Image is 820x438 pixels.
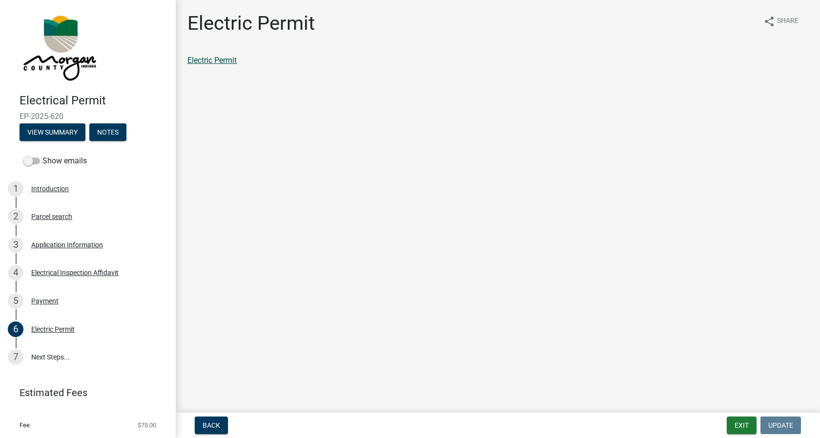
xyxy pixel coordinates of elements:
i: share [763,16,775,27]
div: Application Information [31,241,103,248]
div: 3 [8,237,23,253]
div: Electric Permit [31,326,75,333]
label: Show emails [23,155,87,167]
wm-modal-confirm: Summary [20,129,85,137]
button: Exit [727,417,757,434]
div: 6 [8,321,23,337]
button: View Summary [20,123,85,141]
h1: Electric Permit [187,12,315,35]
button: Notes [89,123,126,141]
wm-modal-confirm: Notes [89,129,126,137]
span: Fee [20,422,30,428]
div: 4 [8,265,23,280]
div: 7 [8,349,23,365]
div: 5 [8,293,23,309]
span: Back [203,421,220,429]
img: Morgan County, Indiana [20,10,98,83]
span: $75.00 [138,422,156,428]
a: Electric Permit [187,56,237,65]
button: Update [760,417,801,434]
div: Parcel search [31,213,72,220]
div: Introduction [31,185,69,192]
a: Estimated Fees [8,383,160,402]
button: shareShare [756,12,806,31]
div: 2 [8,209,23,224]
div: 1 [8,181,23,197]
span: Update [768,421,793,429]
div: Electrical Inspection Affidavit [31,269,119,276]
button: Back [195,417,228,434]
h4: Electrical Permit [20,94,168,108]
span: Share [777,16,799,27]
span: EP-2025-620 [20,112,156,121]
div: Payment [31,298,59,304]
